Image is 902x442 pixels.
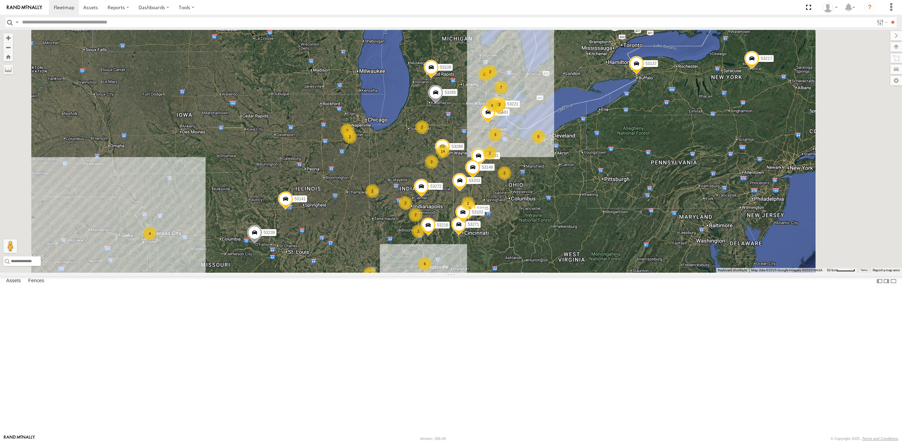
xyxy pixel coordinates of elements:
div: Version: 306.00 [420,437,446,441]
label: Map Settings [890,76,902,85]
label: Dock Summary Table to the Left [876,276,883,286]
span: 53225 [477,206,488,211]
div: 3 [488,128,502,141]
div: 2 [415,120,429,134]
div: 8 [485,99,499,112]
div: 2 [366,184,379,198]
button: Drag Pegman onto the map to open Street View [3,239,17,253]
label: Fences [25,276,48,286]
label: Measure [3,65,13,74]
i: ? [864,2,875,13]
span: 53271 [468,222,479,227]
a: Report a map error [873,268,900,272]
span: 53217 [761,56,772,61]
button: Zoom out [3,42,13,52]
span: 53148 [482,165,493,170]
a: Visit our Website [4,435,35,442]
div: 2 [409,208,422,222]
label: Search Query [14,17,20,27]
span: 53141 [294,197,306,201]
div: 6 [418,257,432,271]
div: © Copyright 2025 - [831,437,898,441]
a: Terms and Conditions [862,437,898,441]
div: Miky Transport [820,2,840,13]
div: 5 [363,267,377,280]
span: 53272 [430,184,441,189]
label: Search Filter Options [874,17,889,27]
button: Zoom Home [3,52,13,61]
div: 2 [412,224,425,238]
div: 2 [461,197,475,210]
div: 3 [340,124,354,137]
span: 53216 [437,223,448,228]
span: 53103 [472,210,483,215]
span: 53137 [645,61,657,66]
span: 53228 [440,65,451,70]
label: Hide Summary Table [890,276,897,286]
div: 25 [478,67,492,81]
a: Terms (opens in new tab) [860,269,868,272]
div: 2 [493,98,506,112]
span: Map data ©2025 Google Imagery ©2025 NASA [751,268,823,272]
button: Zoom in [3,33,13,42]
div: 2 [498,166,511,180]
div: 2 [483,65,497,79]
span: 50 km [827,268,836,272]
span: 53265 [445,90,456,95]
button: Keyboard shortcuts [718,268,747,273]
span: 53239 [263,230,275,235]
div: 5 [532,130,545,143]
div: 2 [343,130,357,143]
span: 53221 [507,102,518,106]
div: 2 [399,196,412,210]
div: 2 [425,155,438,169]
span: 53203 [469,178,480,183]
div: 4 [143,227,157,240]
label: Dock Summary Table to the Right [883,276,890,286]
span: 53288 [451,144,463,149]
button: Map Scale: 50 km per 51 pixels [825,268,857,273]
div: 14 [436,144,450,158]
label: Assets [3,276,24,286]
img: rand-logo.svg [7,5,42,10]
div: 7 [494,81,508,94]
div: 2 [483,146,497,160]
